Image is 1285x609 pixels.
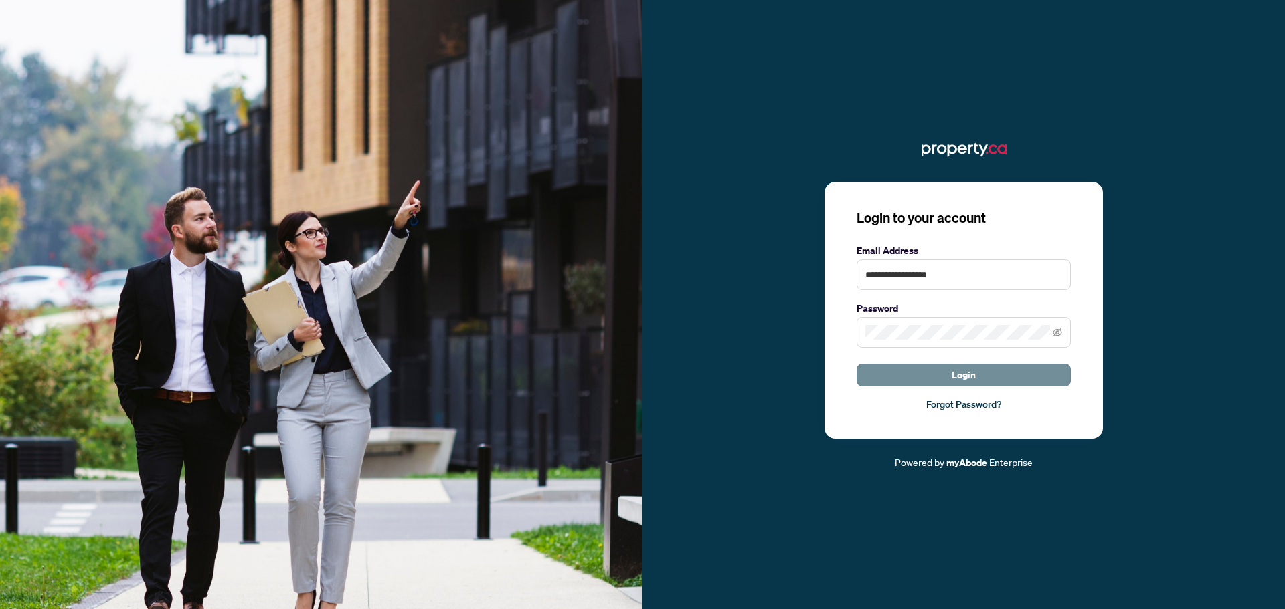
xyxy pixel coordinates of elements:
[857,301,1071,316] label: Password
[857,364,1071,386] button: Login
[895,456,944,468] span: Powered by
[946,455,987,470] a: myAbode
[952,364,976,386] span: Login
[857,243,1071,258] label: Email Address
[857,397,1071,412] a: Forgot Password?
[989,456,1033,468] span: Enterprise
[857,209,1071,227] h3: Login to your account
[922,139,1007,160] img: ma-logo
[1053,328,1062,337] span: eye-invisible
